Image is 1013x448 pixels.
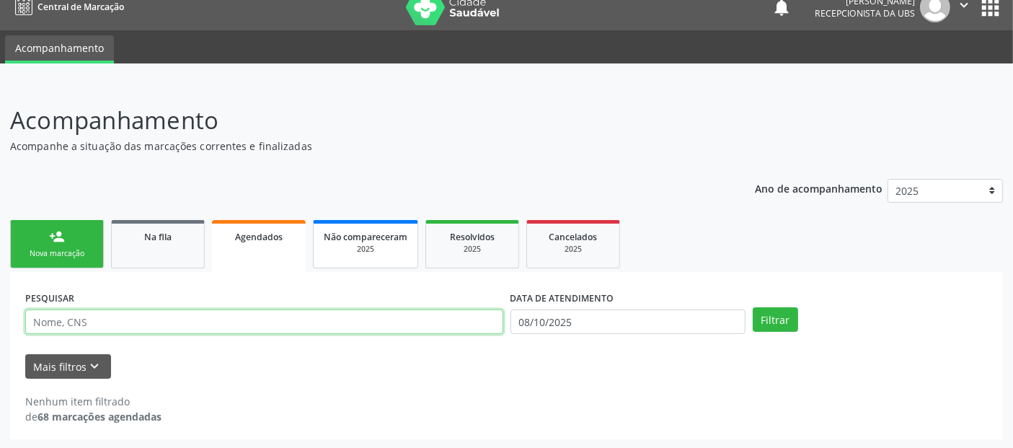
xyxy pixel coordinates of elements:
[753,307,798,332] button: Filtrar
[510,309,746,334] input: Selecione um intervalo
[25,309,503,334] input: Nome, CNS
[21,248,93,259] div: Nova marcação
[37,1,124,13] span: Central de Marcação
[235,231,283,243] span: Agendados
[10,102,705,139] p: Acompanhamento
[25,354,111,379] button: Mais filtroskeyboard_arrow_down
[25,287,74,309] label: PESQUISAR
[436,244,508,255] div: 2025
[37,410,162,423] strong: 68 marcações agendadas
[87,359,103,374] i: keyboard_arrow_down
[324,231,407,243] span: Não compareceram
[755,179,882,197] p: Ano de acompanhamento
[10,139,705,154] p: Acompanhe a situação das marcações correntes e finalizadas
[450,231,495,243] span: Resolvidos
[49,229,65,245] div: person_add
[324,244,407,255] div: 2025
[815,7,915,19] span: Recepcionista da UBS
[549,231,598,243] span: Cancelados
[25,409,162,424] div: de
[25,394,162,409] div: Nenhum item filtrado
[537,244,609,255] div: 2025
[510,287,614,309] label: DATA DE ATENDIMENTO
[5,35,114,63] a: Acompanhamento
[144,231,172,243] span: Na fila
